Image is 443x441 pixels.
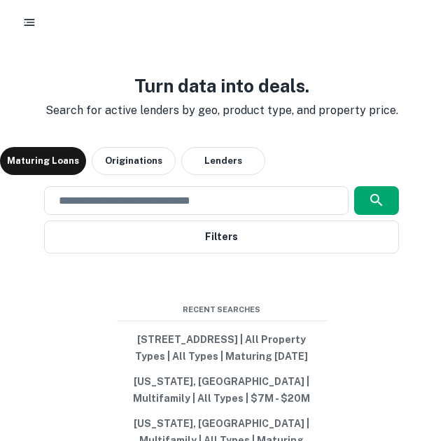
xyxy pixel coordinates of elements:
iframe: Chat Widget [373,329,443,396]
button: Lenders [181,147,265,175]
span: Recent Searches [117,304,327,316]
p: Search for active lenders by geo, product type, and property price. [34,102,409,119]
button: [STREET_ADDRESS] | All Property Types | All Types | Maturing [DATE] [117,327,327,369]
button: Filters [44,220,398,253]
button: [US_STATE], [GEOGRAPHIC_DATA] | Multifamily | All Types | $7M - $20M [117,369,327,411]
h3: Turn data into deals. [34,72,409,99]
button: Originations [92,147,176,175]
